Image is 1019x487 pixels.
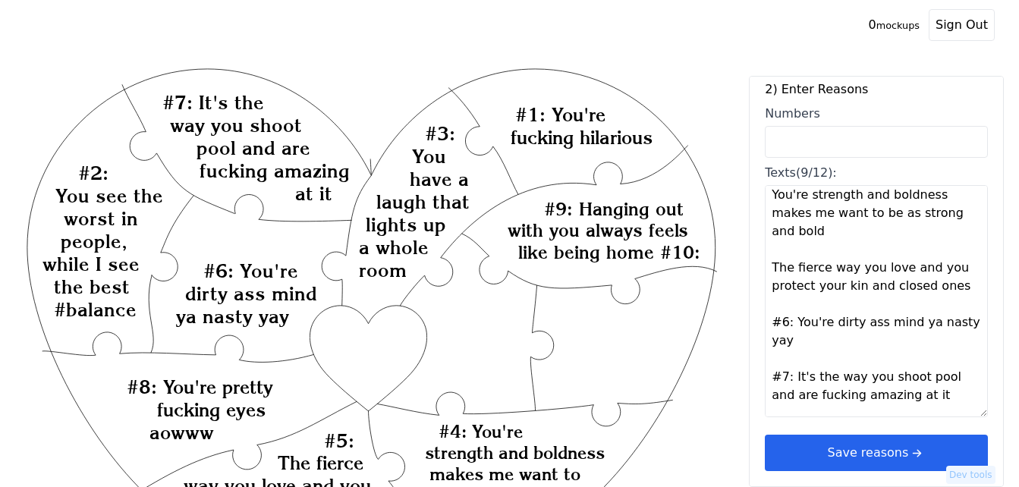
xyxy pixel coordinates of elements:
[359,236,429,259] text: a whole
[295,182,332,205] text: at it
[439,421,523,441] text: #4: You're
[324,430,354,452] text: #5:
[170,114,302,137] text: way you shoot
[149,422,214,444] text: aowww
[765,164,988,182] div: Texts
[544,199,684,220] text: #9: Hanging out
[185,282,317,305] text: dirty ass mind
[176,305,289,328] text: ya nasty yay
[429,463,580,484] text: makes me want to
[200,159,350,182] text: fucking amazing
[61,230,127,253] text: people,
[765,126,988,158] input: Numbers
[359,259,407,281] text: room
[78,162,109,184] text: #2:
[515,104,605,126] text: #1: You're
[765,105,988,123] div: Numbers
[508,220,689,241] text: with you always feels
[796,165,837,180] span: (9/12):
[157,399,266,421] text: fucking eyes
[127,376,274,398] text: #8: You're pretty
[946,466,995,484] button: Dev tools
[54,275,130,298] text: the best
[203,259,298,282] text: #6: You're
[410,168,469,190] text: have a
[929,9,995,41] button: Sign Out
[64,207,138,230] text: worst in
[376,190,470,213] text: laugh that
[42,253,140,275] text: while I see
[511,127,653,149] text: fucking hilarious
[425,122,455,145] text: #3:
[765,185,988,417] textarea: Texts(9/12):
[765,435,988,471] button: Save reasonsarrow right short
[425,442,605,463] text: strength and boldness
[518,242,700,263] text: like being home #10:
[765,80,988,99] label: 2) Enter Reasons
[412,145,446,168] text: You
[278,453,363,475] text: The fierce
[197,137,310,159] text: pool and are
[54,298,137,321] text: #balance
[908,445,925,461] svg: arrow right short
[162,91,264,114] text: #7: It's the
[55,184,163,207] text: You see the
[366,213,446,236] text: lights up
[869,16,920,34] div: 0
[876,20,920,31] small: mockups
